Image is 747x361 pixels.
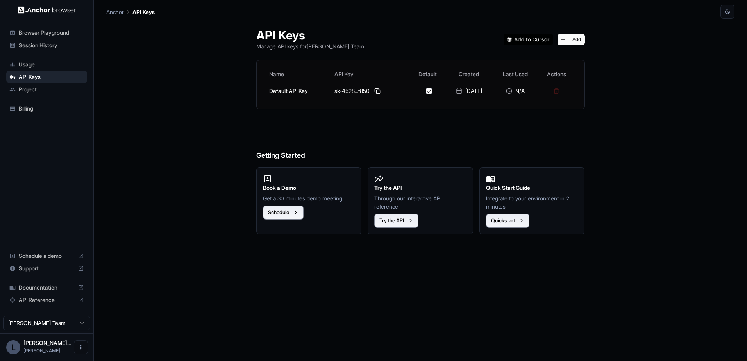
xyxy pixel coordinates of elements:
[374,214,418,228] button: Try the API
[263,194,355,202] p: Get a 30 minutes demo meeting
[6,58,87,71] div: Usage
[486,214,529,228] button: Quickstart
[331,66,410,82] th: API Key
[6,340,20,354] div: L
[19,296,75,304] span: API Reference
[493,66,538,82] th: Last Used
[374,184,466,192] h2: Try the API
[496,87,535,95] div: N/A
[256,28,364,42] h1: API Keys
[538,66,575,82] th: Actions
[23,348,64,354] span: lawrence@lawrence.eti.br
[19,29,84,37] span: Browser Playground
[23,340,71,346] span: Lawrence Teixeira
[373,86,382,96] button: Copy API key
[19,61,84,68] span: Usage
[266,82,331,100] td: Default API Key
[374,194,466,211] p: Through our interactive API reference
[263,206,304,220] button: Schedule
[6,294,87,306] div: API Reference
[445,66,493,82] th: Created
[19,73,84,81] span: API Keys
[486,194,578,211] p: Integrate to your environment in 2 minutes
[19,252,75,260] span: Schedule a demo
[106,7,155,16] nav: breadcrumb
[6,71,87,83] div: API Keys
[6,83,87,96] div: Project
[504,34,553,45] img: Add anchorbrowser MCP server to Cursor
[409,66,445,82] th: Default
[6,262,87,275] div: Support
[19,41,84,49] span: Session History
[263,184,355,192] h2: Book a Demo
[106,8,124,16] p: Anchor
[74,340,88,354] button: Open menu
[6,250,87,262] div: Schedule a demo
[132,8,155,16] p: API Keys
[19,105,84,113] span: Billing
[266,66,331,82] th: Name
[256,119,585,161] h6: Getting Started
[6,102,87,115] div: Billing
[334,86,407,96] div: sk-4528...f850
[256,42,364,50] p: Manage API keys for [PERSON_NAME] Team
[6,27,87,39] div: Browser Playground
[6,281,87,294] div: Documentation
[6,39,87,52] div: Session History
[19,264,75,272] span: Support
[18,6,76,14] img: Anchor Logo
[19,86,84,93] span: Project
[558,34,585,45] button: Add
[449,87,490,95] div: [DATE]
[486,184,578,192] h2: Quick Start Guide
[19,284,75,291] span: Documentation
